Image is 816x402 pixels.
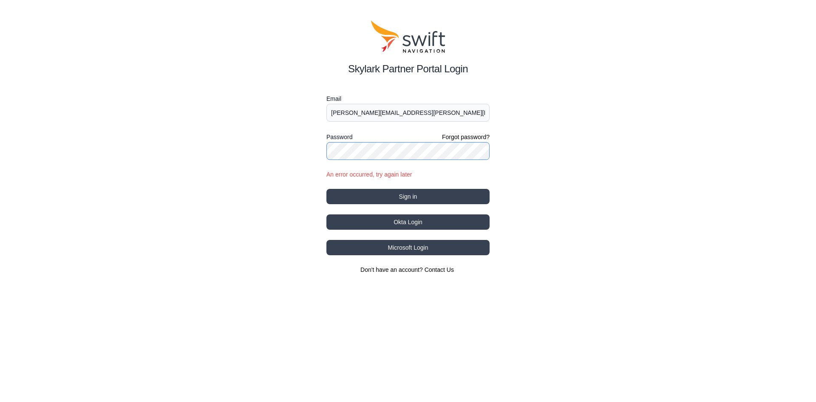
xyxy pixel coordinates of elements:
[442,133,490,141] a: Forgot password?
[326,265,490,274] section: Don't have an account?
[326,170,490,179] div: An error occurred, try again later
[326,240,490,255] button: Microsoft Login
[326,94,490,104] label: Email
[425,266,454,273] a: Contact Us
[326,132,352,142] label: Password
[326,61,490,77] h2: Skylark Partner Portal Login
[326,214,490,230] button: Okta Login
[326,189,490,204] button: Sign in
